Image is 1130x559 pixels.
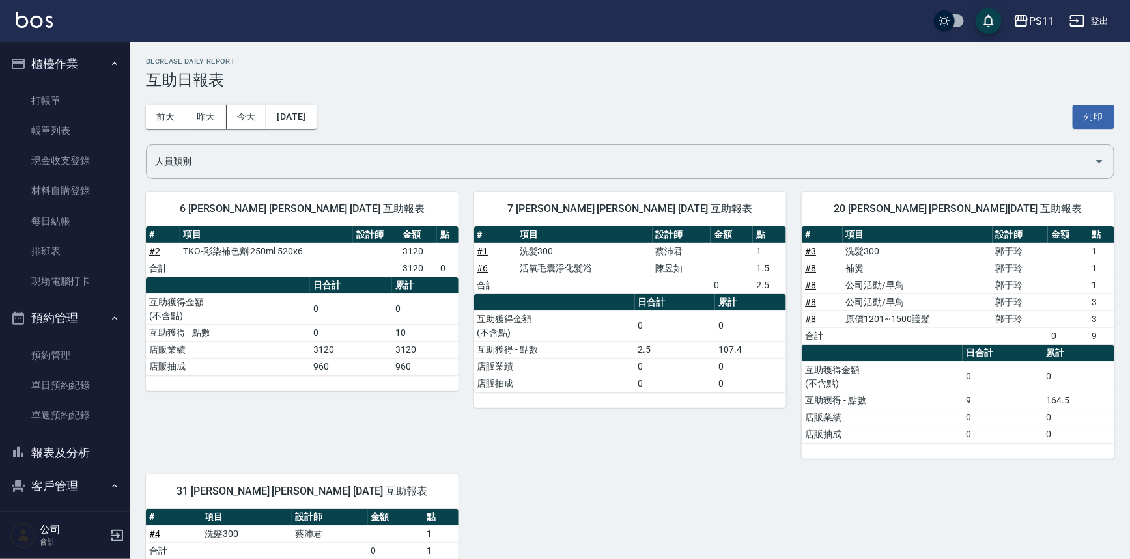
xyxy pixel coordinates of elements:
td: 960 [310,358,392,375]
td: 郭于玲 [993,260,1048,277]
button: [DATE] [266,105,316,129]
td: 洗髮300 [201,525,292,542]
td: 郭于玲 [993,310,1048,327]
button: 預約管理 [5,301,125,335]
td: 2.5 [753,277,786,293]
td: 3120 [399,243,436,260]
a: #8 [805,263,816,273]
td: 0 [963,361,1043,392]
td: 郭于玲 [993,293,1048,310]
td: 互助獲得金額 (不含點) [802,361,963,392]
th: 金額 [1048,226,1088,243]
span: 20 [PERSON_NAME] [PERSON_NAME][DATE] 互助報表 [817,202,1099,215]
th: 項目 [843,226,993,243]
span: 7 [PERSON_NAME] [PERSON_NAME] [DATE] 互助報表 [490,202,771,215]
a: 排班表 [5,236,125,266]
th: 設計師 [353,226,399,243]
button: 櫃檯作業 [5,47,125,81]
a: 單日預約紀錄 [5,370,125,400]
td: 0 [711,277,753,293]
td: 3120 [392,341,459,358]
td: 蔡沛君 [292,525,368,542]
td: 1 [753,243,786,260]
td: 2.5 [635,341,716,358]
th: 點 [423,509,459,526]
a: 預約管理 [5,340,125,370]
td: 原價1201~1500護髮 [843,310,993,327]
a: #8 [805,297,816,307]
div: PS11 [1029,13,1054,29]
p: 會計 [40,536,106,548]
a: 單週預約紀錄 [5,400,125,430]
td: 0 [1048,327,1088,344]
td: 互助獲得 - 點數 [474,341,635,358]
td: 1.5 [753,260,786,277]
th: 項目 [516,226,653,243]
td: 公司活動/早鳥 [843,293,993,310]
td: 合計 [474,277,516,293]
button: 前天 [146,105,186,129]
table: a dense table [146,277,459,375]
th: 累計 [715,294,786,311]
th: 設計師 [993,226,1048,243]
td: 0 [715,310,786,341]
td: 0 [635,375,716,392]
button: 列印 [1073,105,1114,129]
td: 0 [963,426,1043,443]
td: 0 [310,293,392,324]
td: 合計 [146,542,201,559]
td: 107.4 [715,341,786,358]
a: 現金收支登錄 [5,146,125,176]
button: 客戶管理 [5,469,125,503]
a: #6 [477,263,488,273]
th: 日合計 [635,294,716,311]
td: 0 [1043,409,1114,426]
td: 店販抽成 [146,358,310,375]
a: #3 [805,246,816,256]
th: 設計師 [292,509,368,526]
td: TKO-彩染補色劑 250ml 520x6 [180,243,353,260]
table: a dense table [474,226,787,294]
td: 活氧毛囊淨化髮浴 [516,260,653,277]
th: 金額 [711,226,753,243]
input: 人員名稱 [152,150,1089,173]
td: 10 [392,324,459,341]
td: 0 [715,358,786,375]
th: 項目 [180,226,353,243]
td: 1 [1088,260,1114,277]
td: 洗髮300 [843,243,993,260]
td: 1 [423,542,459,559]
td: 店販抽成 [802,426,963,443]
td: 1 [423,525,459,542]
td: 3120 [310,341,392,358]
td: 互助獲得金額 (不含點) [474,310,635,341]
a: 現場電腦打卡 [5,266,125,296]
a: 打帳單 [5,86,125,116]
td: 0 [715,375,786,392]
td: 3 [1088,293,1114,310]
td: 0 [437,260,459,277]
a: #8 [805,280,816,290]
img: Person [10,523,36,549]
td: 0 [1043,426,1114,443]
a: #4 [149,528,160,539]
th: 項目 [201,509,292,526]
td: 補燙 [843,260,993,277]
span: 31 [PERSON_NAME] [PERSON_NAME] [DATE] 互助報表 [162,485,443,498]
td: 0 [635,310,716,341]
table: a dense table [474,294,787,392]
th: # [146,226,180,243]
a: 客戶列表 [5,508,125,538]
td: 0 [368,542,423,559]
th: 日合計 [310,277,392,294]
a: #8 [805,314,816,324]
th: # [802,226,842,243]
button: save [976,8,1002,34]
th: 累計 [1043,345,1114,362]
button: 報表及分析 [5,436,125,470]
th: 點 [437,226,459,243]
th: 點 [753,226,786,243]
button: Open [1089,151,1110,172]
td: 蔡沛君 [653,243,711,260]
td: 陳昱如 [653,260,711,277]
